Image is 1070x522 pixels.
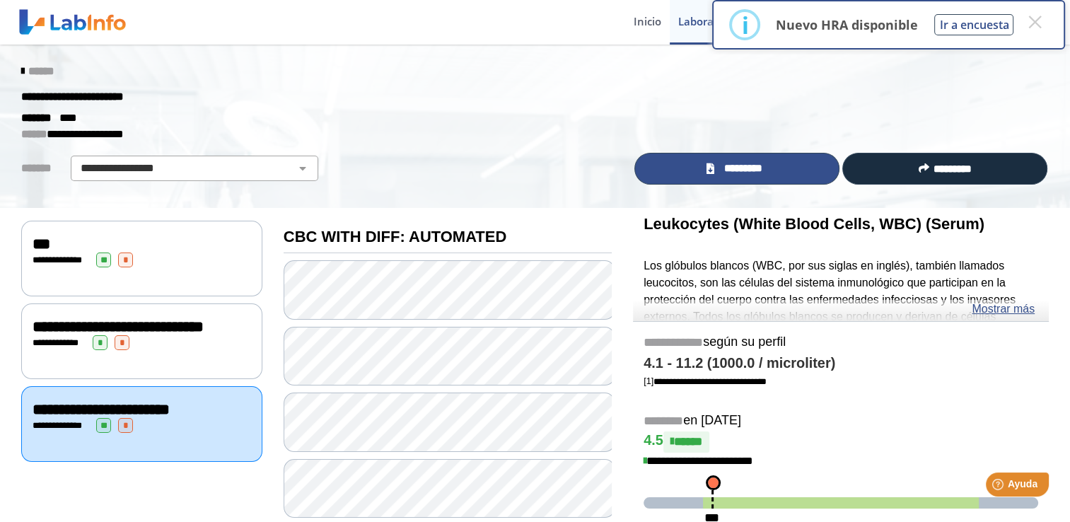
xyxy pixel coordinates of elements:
[644,355,1038,372] h4: 4.1 - 11.2 (1000.0 / microliter)
[644,215,984,233] b: Leukocytes (White Blood Cells, WBC) (Serum)
[284,228,506,245] b: CBC WITH DIFF: AUTOMATED
[644,335,1038,351] h5: según su perfil
[644,376,767,386] a: [1]
[972,301,1035,318] a: Mostrar más
[934,14,1013,35] button: Ir a encuesta
[644,257,1038,460] p: Los glóbulos blancos (WBC, por sus siglas en inglés), también llamados leucocitos, son las célula...
[944,467,1054,506] iframe: Help widget launcher
[741,12,748,37] div: i
[644,413,1038,429] h5: en [DATE]
[775,16,917,33] p: Nuevo HRA disponible
[644,431,1038,453] h4: 4.5
[1022,9,1047,35] button: Close this dialog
